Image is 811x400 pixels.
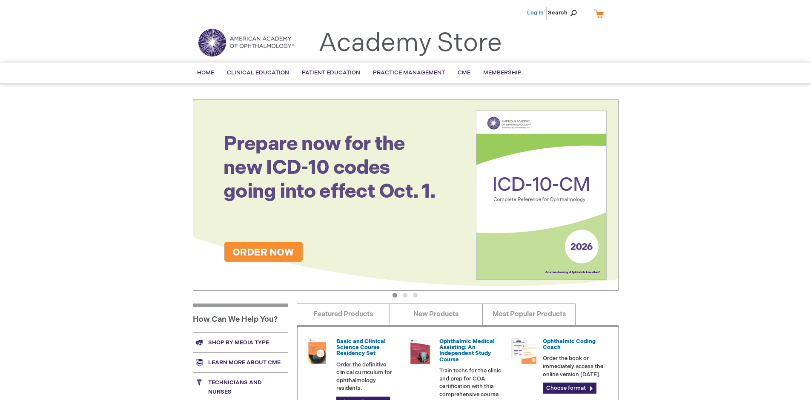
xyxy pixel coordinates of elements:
[413,293,418,298] button: 3 of 3
[193,332,288,352] a: Shop by media type
[197,69,214,76] span: Home
[527,9,544,16] a: Log In
[511,338,536,364] img: codngu_60.png
[543,338,596,351] a: Ophthalmic Coding Coach
[367,62,451,83] a: Practice Management
[543,355,608,378] p: Order the book or immediately access the online version [DATE].
[302,69,360,76] span: Patient Education
[193,304,288,332] h1: How Can We Help You?
[373,69,445,76] span: Practice Management
[304,338,330,364] img: 02850963u_47.png
[193,352,288,372] a: Learn more about CME
[318,28,502,59] a: Academy Store
[543,383,596,394] a: Choose format
[297,304,390,325] a: Featured Products
[336,361,401,392] p: Order the definitive clinical curriculum for ophthalmology residents.
[403,293,407,298] button: 2 of 3
[295,62,367,83] a: Patient Education
[482,304,576,325] a: Most Popular Products
[548,4,580,21] span: Search
[483,69,522,76] span: Membership
[227,69,289,76] span: Clinical Education
[439,338,495,363] a: Ophthalmic Medical Assisting: An Independent Study Course
[390,304,483,325] a: New Products
[451,62,477,83] a: CME
[458,69,470,76] span: CME
[407,338,433,364] img: 0219007u_51.png
[221,62,295,83] a: Clinical Education
[439,367,504,398] p: Train techs for the clinic and prep for COA certification with this comprehensive course.
[477,62,528,83] a: Membership
[336,338,386,357] a: Basic and Clinical Science Course Residency Set
[393,293,397,298] button: 1 of 3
